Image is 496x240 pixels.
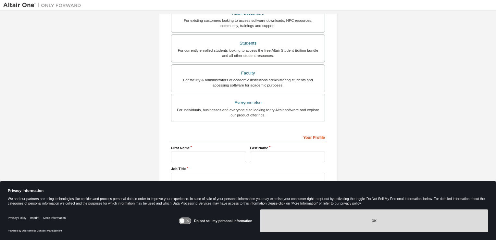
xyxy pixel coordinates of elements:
div: For individuals, businesses and everyone else looking to try Altair software and explore our prod... [175,107,321,118]
img: Altair One [3,2,84,8]
div: Your Profile [171,132,325,142]
div: For existing customers looking to access software downloads, HPC resources, community, trainings ... [175,18,321,28]
label: Job Title [171,166,325,171]
div: For faculty & administrators of academic institutions administering students and accessing softwa... [175,77,321,88]
div: Everyone else [175,98,321,107]
label: Last Name [250,145,325,151]
div: Faculty [175,69,321,78]
div: For currently enrolled students looking to access the free Altair Student Edition bundle and all ... [175,48,321,58]
label: First Name [171,145,246,151]
div: Students [175,39,321,48]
